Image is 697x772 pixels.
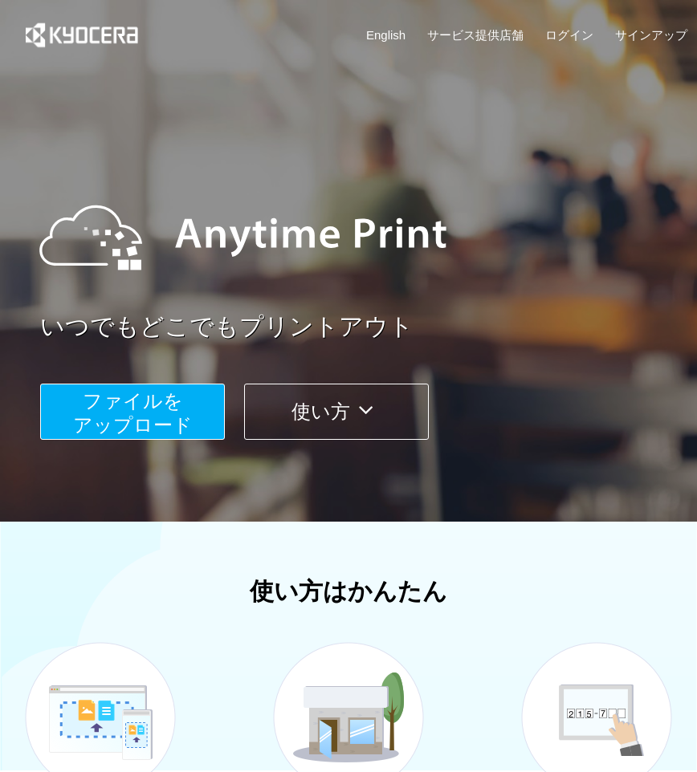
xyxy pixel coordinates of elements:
a: いつでもどこでもプリントアウト [40,310,697,344]
a: English [366,26,406,43]
a: サインアップ [615,26,687,43]
span: ファイルを ​​アップロード [73,390,193,436]
button: ファイルを​​アップロード [40,384,225,440]
button: 使い方 [244,384,429,440]
a: サービス提供店舗 [427,26,524,43]
a: ログイン [545,26,593,43]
